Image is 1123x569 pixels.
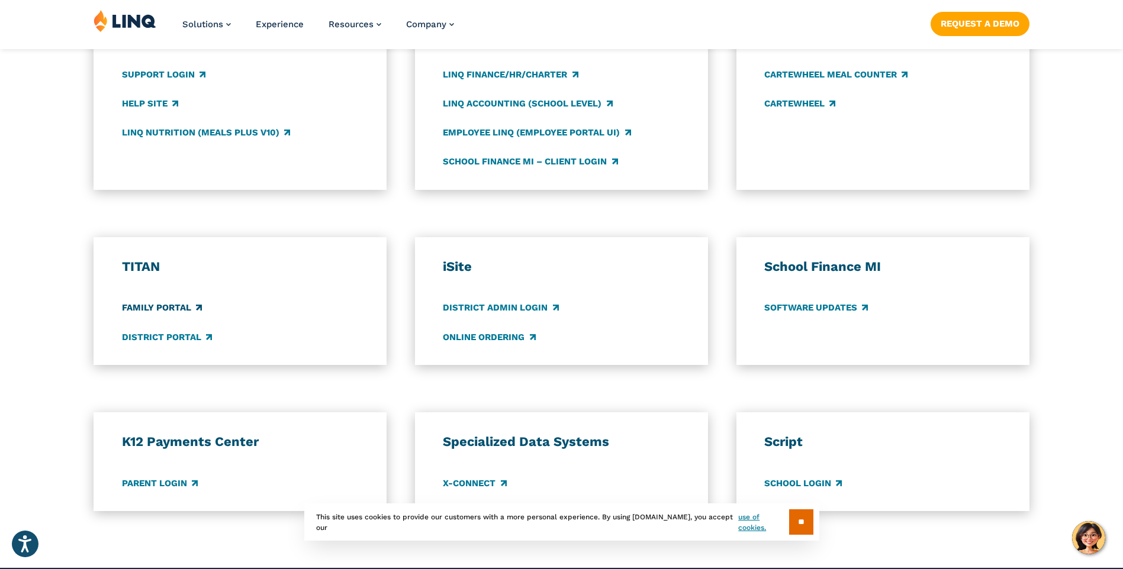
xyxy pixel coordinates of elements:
[122,331,212,344] a: District Portal
[182,19,223,30] span: Solutions
[122,97,178,110] a: Help Site
[443,331,535,344] a: Online Ordering
[406,19,454,30] a: Company
[738,512,789,533] a: use of cookies.
[764,302,868,315] a: Software Updates
[256,19,304,30] a: Experience
[443,68,578,81] a: LINQ Finance/HR/Charter
[122,126,290,139] a: LINQ Nutrition (Meals Plus v10)
[443,126,630,139] a: Employee LINQ (Employee Portal UI)
[329,19,374,30] span: Resources
[931,12,1029,35] a: Request a Demo
[1072,521,1105,554] button: Hello, have a question? Let’s chat.
[443,258,680,275] h3: iSite
[94,9,156,32] img: LINQ | K‑12 Software
[443,155,617,168] a: School Finance MI – Client Login
[443,434,680,450] h3: Specialized Data Systems
[764,258,1001,275] h3: School Finance MI
[443,97,612,110] a: LINQ Accounting (school level)
[329,19,381,30] a: Resources
[304,503,819,541] div: This site uses cookies to provide our customers with a more personal experience. By using [DOMAIN...
[931,9,1029,35] nav: Button Navigation
[443,302,558,315] a: District Admin Login
[122,434,359,450] h3: K12 Payments Center
[764,68,908,81] a: CARTEWHEEL Meal Counter
[122,258,359,275] h3: TITAN
[182,9,454,49] nav: Primary Navigation
[122,68,205,81] a: Support Login
[406,19,446,30] span: Company
[764,477,842,490] a: School Login
[122,477,198,490] a: Parent Login
[182,19,231,30] a: Solutions
[443,477,506,490] a: X-Connect
[122,302,202,315] a: Family Portal
[764,97,835,110] a: CARTEWHEEL
[764,434,1001,450] h3: Script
